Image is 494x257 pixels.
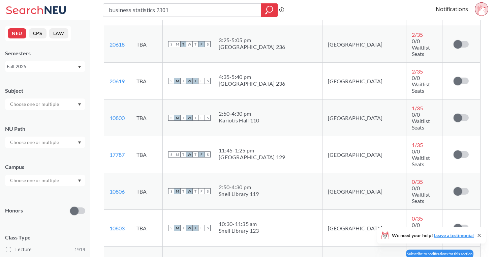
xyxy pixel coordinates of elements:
[174,188,180,194] span: M
[110,225,125,231] a: 10803
[110,78,125,84] a: 20619
[186,188,192,194] span: W
[168,78,174,84] span: S
[8,28,26,38] button: NEU
[174,115,180,121] span: M
[219,80,285,87] div: [GEOGRAPHIC_DATA] 236
[180,188,186,194] span: T
[5,87,85,94] div: Subject
[412,105,423,111] span: 1 / 35
[5,207,23,215] p: Honors
[198,188,205,194] span: F
[219,37,285,44] div: 3:25 - 5:05 pm
[322,136,406,173] td: [GEOGRAPHIC_DATA]
[7,100,63,108] input: Choose one or multiple
[29,28,47,38] button: CPS
[7,176,63,184] input: Choose one or multiple
[192,78,198,84] span: T
[168,151,174,158] span: S
[219,44,285,50] div: [GEOGRAPHIC_DATA] 236
[110,151,125,158] a: 17787
[192,151,198,158] span: T
[186,225,192,231] span: W
[74,246,85,253] span: 1919
[131,99,163,136] td: TBA
[6,245,85,254] label: Lecture
[168,115,174,121] span: S
[110,188,125,195] a: 10806
[412,68,423,75] span: 2 / 35
[412,222,430,241] span: 0/0 Waitlist Seats
[49,28,68,38] button: LAW
[265,5,273,15] svg: magnifying glass
[205,188,211,194] span: S
[131,210,163,247] td: TBA
[5,125,85,133] div: NU Path
[412,38,430,57] span: 0/0 Waitlist Seats
[392,233,474,238] span: We need your help!
[7,63,77,70] div: Fall 2025
[5,50,85,57] div: Semesters
[78,179,81,182] svg: Dropdown arrow
[110,115,125,121] a: 10800
[168,188,174,194] span: S
[205,225,211,231] span: S
[261,3,278,17] div: magnifying glass
[322,173,406,210] td: [GEOGRAPHIC_DATA]
[219,221,259,227] div: 10:30 - 11:35 am
[219,154,285,161] div: [GEOGRAPHIC_DATA] 129
[168,41,174,47] span: S
[198,41,205,47] span: F
[219,117,259,124] div: Kariotis Hall 110
[205,41,211,47] span: S
[180,151,186,158] span: T
[5,137,85,148] div: Dropdown arrow
[5,61,85,72] div: Fall 2025Dropdown arrow
[436,5,468,13] a: Notifications
[131,26,163,63] td: TBA
[174,78,180,84] span: M
[198,115,205,121] span: F
[5,175,85,186] div: Dropdown arrow
[174,151,180,158] span: M
[219,110,259,117] div: 2:50 - 4:30 pm
[322,210,406,247] td: [GEOGRAPHIC_DATA]
[192,41,198,47] span: T
[434,232,474,238] a: Leave a testimonial
[131,136,163,173] td: TBA
[5,163,85,171] div: Campus
[219,184,259,191] div: 2:50 - 4:30 pm
[180,78,186,84] span: T
[205,115,211,121] span: S
[412,178,423,185] span: 0 / 35
[110,41,125,48] a: 20618
[412,215,423,222] span: 0 / 35
[131,173,163,210] td: TBA
[180,225,186,231] span: T
[192,225,198,231] span: T
[322,99,406,136] td: [GEOGRAPHIC_DATA]
[5,234,85,241] span: Class Type
[78,66,81,68] svg: Dropdown arrow
[412,75,430,94] span: 0/0 Waitlist Seats
[205,78,211,84] span: S
[198,225,205,231] span: F
[186,78,192,84] span: W
[78,141,81,144] svg: Dropdown arrow
[219,227,259,234] div: Snell Library 123
[180,41,186,47] span: T
[219,191,259,197] div: Snell Library 119
[78,103,81,106] svg: Dropdown arrow
[168,225,174,231] span: S
[219,147,285,154] div: 11:45 - 1:25 pm
[198,78,205,84] span: F
[412,185,430,204] span: 0/0 Waitlist Seats
[174,225,180,231] span: M
[186,41,192,47] span: W
[7,138,63,146] input: Choose one or multiple
[108,4,256,16] input: Class, professor, course number, "phrase"
[174,41,180,47] span: M
[322,26,406,63] td: [GEOGRAPHIC_DATA]
[412,142,423,148] span: 1 / 35
[412,148,430,167] span: 0/0 Waitlist Seats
